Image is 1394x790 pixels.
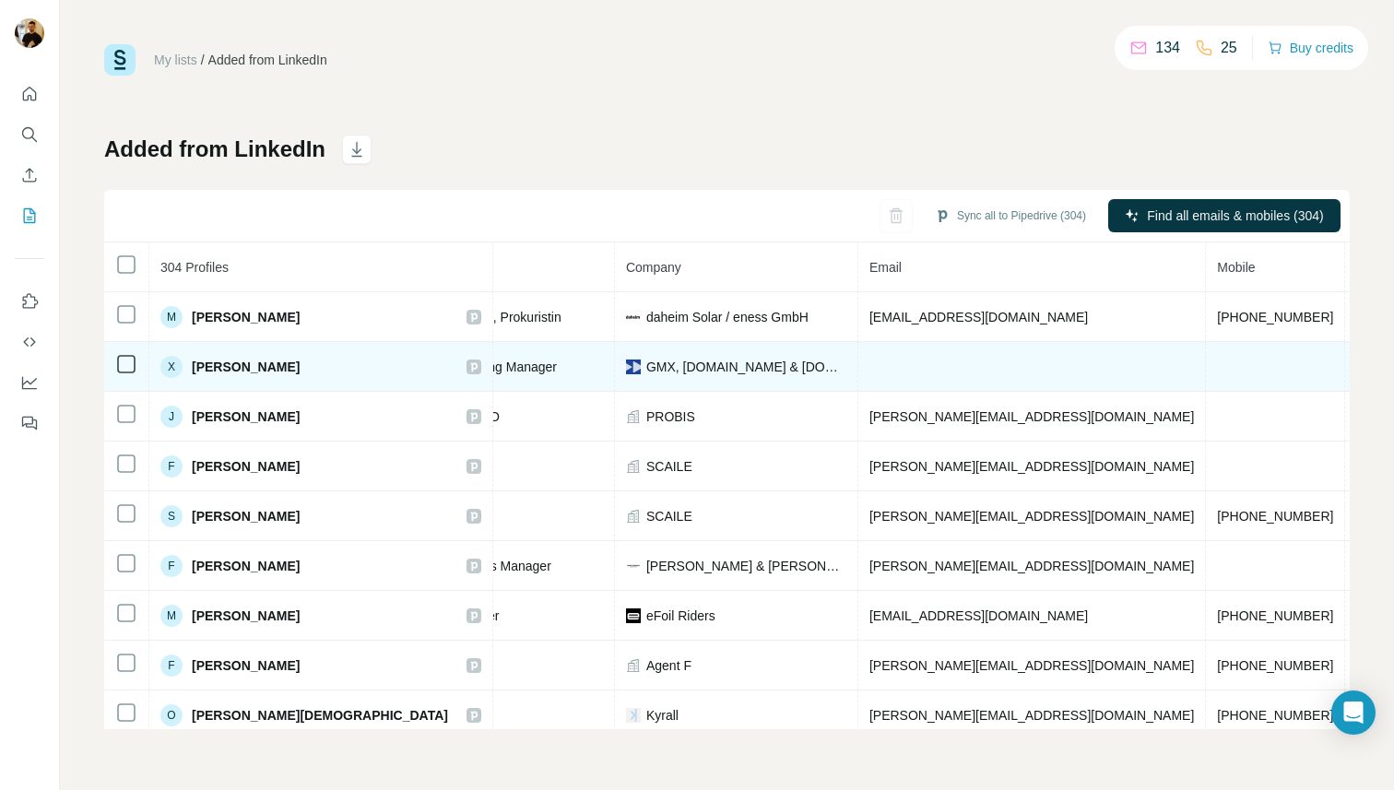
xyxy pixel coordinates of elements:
[1331,690,1376,735] div: Open Intercom Messenger
[1217,658,1333,673] span: [PHONE_NUMBER]
[15,18,44,48] img: Avatar
[192,557,300,575] span: [PERSON_NAME]
[869,608,1088,623] span: [EMAIL_ADDRESS][DOMAIN_NAME]
[160,605,183,627] div: M
[208,51,327,69] div: Added from LinkedIn
[869,409,1194,424] span: [PERSON_NAME][EMAIL_ADDRESS][DOMAIN_NAME]
[626,559,641,573] img: company-logo
[15,325,44,359] button: Use Surfe API
[15,285,44,318] button: Use Surfe on LinkedIn
[192,308,300,326] span: [PERSON_NAME]
[1217,708,1333,723] span: [PHONE_NUMBER]
[626,260,681,275] span: Company
[1217,260,1255,275] span: Mobile
[1217,509,1333,524] span: [PHONE_NUMBER]
[383,409,500,424] span: Referent to the CEO
[646,706,679,725] span: Kyrall
[646,457,692,476] span: SCAILE
[1268,35,1353,61] button: Buy credits
[646,358,846,376] span: GMX, [DOMAIN_NAME] & [DOMAIN_NAME]
[160,654,183,677] div: F
[869,260,902,275] span: Email
[15,159,44,192] button: Enrich CSV
[160,260,229,275] span: 304 Profiles
[201,51,205,69] li: /
[1108,199,1341,232] button: Find all emails & mobiles (304)
[15,77,44,111] button: Quick start
[160,356,183,378] div: X
[869,708,1194,723] span: [PERSON_NAME][EMAIL_ADDRESS][DOMAIN_NAME]
[869,459,1194,474] span: [PERSON_NAME][EMAIL_ADDRESS][DOMAIN_NAME]
[15,118,44,151] button: Search
[160,455,183,478] div: F
[192,706,448,725] span: [PERSON_NAME][DEMOGRAPHIC_DATA]
[646,557,846,575] span: [PERSON_NAME] & [PERSON_NAME] LiquidHome
[160,505,183,527] div: S
[1217,608,1333,623] span: [PHONE_NUMBER]
[646,407,695,426] span: PROBIS
[383,608,500,623] span: Chief Growth Officer
[922,202,1099,230] button: Sync all to Pipedrive (304)
[15,407,44,440] button: Feedback
[646,507,692,525] span: SCAILE
[154,53,197,67] a: My lists
[192,358,300,376] span: [PERSON_NAME]
[383,559,551,573] span: Network Operations Manager
[869,658,1194,673] span: [PERSON_NAME][EMAIL_ADDRESS][DOMAIN_NAME]
[1147,206,1323,225] span: Find all emails & mobiles (304)
[626,360,641,374] img: company-logo
[869,509,1194,524] span: [PERSON_NAME][EMAIL_ADDRESS][DOMAIN_NAME]
[646,607,715,625] span: eFoil Riders
[104,135,325,164] h1: Added from LinkedIn
[1155,37,1180,59] p: 134
[192,656,300,675] span: [PERSON_NAME]
[646,656,691,675] span: Agent F
[104,44,136,76] img: Surfe Logo
[192,457,300,476] span: [PERSON_NAME]
[626,310,641,324] img: company-logo
[15,199,44,232] button: My lists
[646,308,809,326] span: daheim Solar / eness GmbH
[869,310,1088,324] span: [EMAIL_ADDRESS][DOMAIN_NAME]
[1221,37,1237,59] p: 25
[160,306,183,328] div: M
[1217,310,1333,324] span: [PHONE_NUMBER]
[192,507,300,525] span: [PERSON_NAME]
[626,608,641,623] img: company-logo
[192,407,300,426] span: [PERSON_NAME]
[15,366,44,399] button: Dashboard
[626,708,641,723] img: company-logo
[160,704,183,726] div: O
[160,406,183,428] div: J
[869,559,1194,573] span: [PERSON_NAME][EMAIL_ADDRESS][DOMAIN_NAME]
[192,607,300,625] span: [PERSON_NAME]
[160,555,183,577] div: F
